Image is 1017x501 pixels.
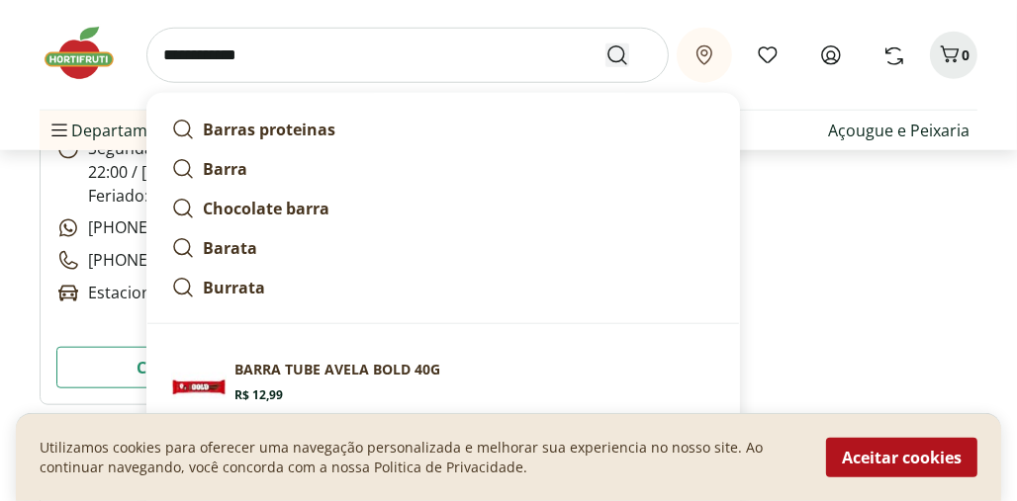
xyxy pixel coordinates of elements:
[234,387,283,403] span: R$ 12,99
[962,45,970,64] span: 0
[930,32,977,79] button: Carrinho
[605,43,653,67] button: Submit Search
[203,119,335,140] strong: Barras proteinas
[56,281,309,305] p: Estacionamento no local - Sim
[163,149,723,189] a: Barra
[163,228,723,268] a: Barata
[56,347,327,388] button: Clique e retire
[47,107,190,154] span: Departamentos
[40,24,139,83] img: Hortifruti
[203,237,257,259] strong: Barata
[826,438,977,477] button: Aceitar cookies
[163,268,723,307] a: Burrata
[146,28,669,83] input: search
[203,198,329,219] strong: Chocolate barra
[56,248,226,273] p: [PHONE_NUMBER]
[40,438,802,477] p: Utilizamos cookies para oferecer uma navegação personalizada e melhorar sua experiencia no nosso ...
[56,136,327,208] p: Segunda a Sábado: 6:00 às 22:00 / [PERSON_NAME] e Feriado: 7:00 às 20:00
[163,110,723,149] a: Barras proteinas
[234,360,440,379] p: BARRA TUBE AVELA BOLD 40G
[163,352,723,423] a: Barra Tube Avelã Bold 40gBARRA TUBE AVELA BOLD 40GR$ 12,99
[203,158,247,180] strong: Barra
[47,107,71,154] button: Menu
[171,360,227,415] img: Barra Tube Avelã Bold 40g
[828,119,970,142] a: Açougue e Peixaria
[56,215,226,240] p: [PHONE_NUMBER]
[163,189,723,228] a: Chocolate barra
[203,277,265,298] strong: Burrata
